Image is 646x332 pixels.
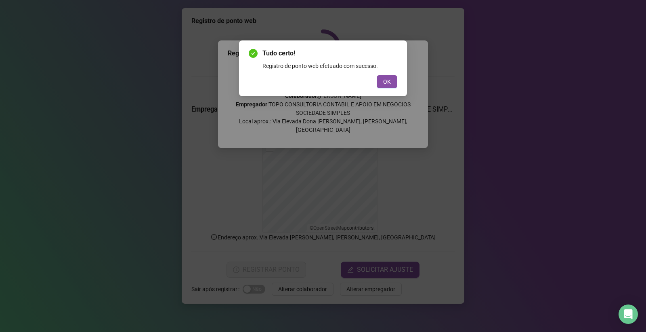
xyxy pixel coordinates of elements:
[383,77,391,86] span: OK
[262,61,397,70] div: Registro de ponto web efetuado com sucesso.
[249,49,258,58] span: check-circle
[262,49,397,58] span: Tudo certo!
[377,75,397,88] button: OK
[619,305,638,324] div: Open Intercom Messenger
